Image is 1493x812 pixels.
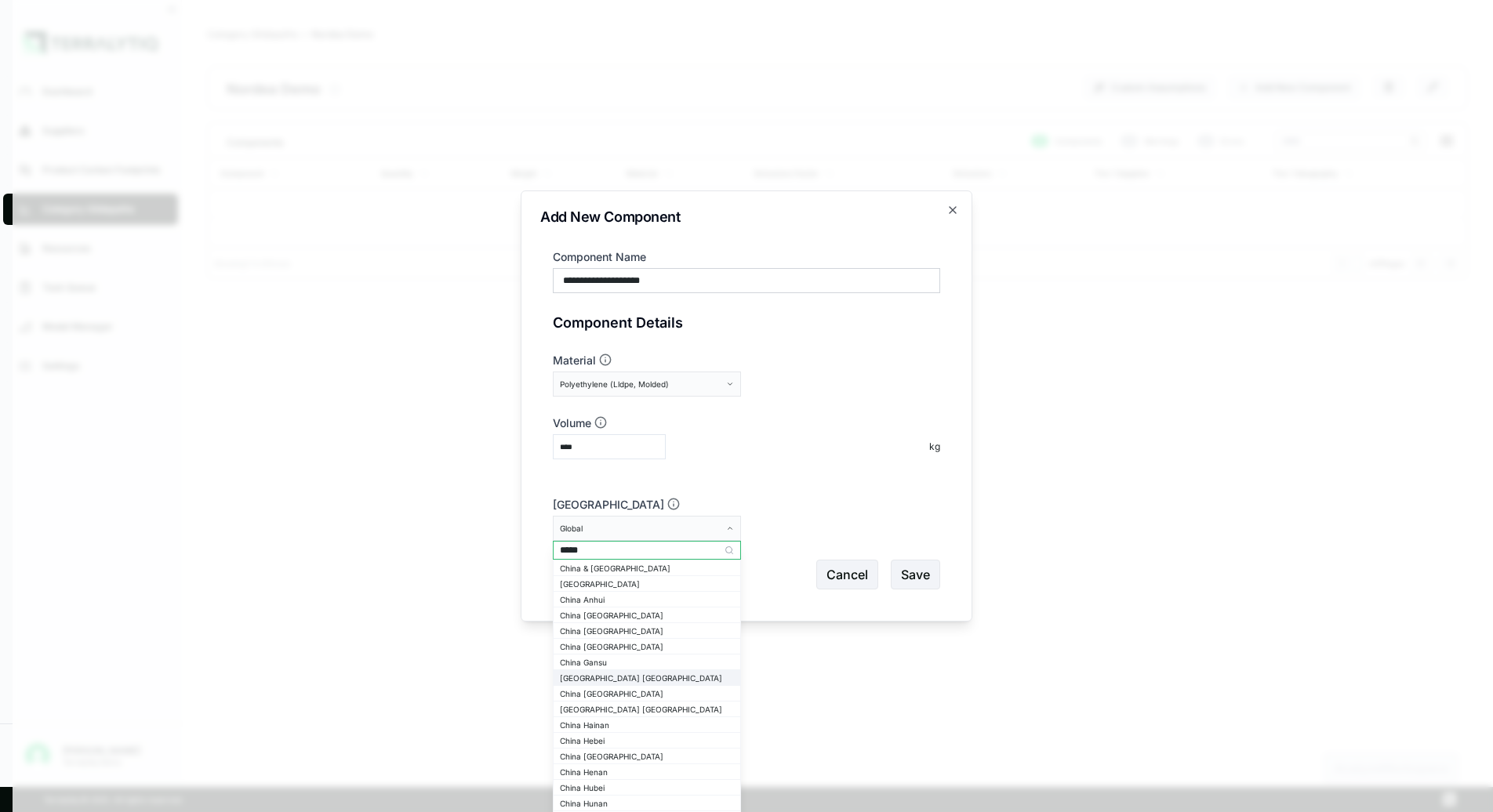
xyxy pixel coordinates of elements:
div: China [GEOGRAPHIC_DATA] [560,689,734,698]
h2: Add New Component [540,210,953,224]
div: Component Details [553,312,940,334]
label: Material [553,353,940,368]
div: China [GEOGRAPHIC_DATA] [560,611,734,620]
div: China & [GEOGRAPHIC_DATA] [560,564,734,573]
label: Volume [553,415,940,431]
div: China [GEOGRAPHIC_DATA] [560,626,734,636]
div: China Henan [560,767,734,777]
button: Polyethylene (Lldpe, Molded) [553,372,741,397]
div: China Hebei [560,736,734,745]
div: [GEOGRAPHIC_DATA] [GEOGRAPHIC_DATA] [560,673,734,683]
div: Global [560,524,723,533]
div: China [GEOGRAPHIC_DATA] [560,752,734,761]
button: Global [553,516,741,541]
button: Cancel [816,560,878,589]
div: [GEOGRAPHIC_DATA] [560,579,734,589]
div: China Hubei [560,783,734,792]
label: [GEOGRAPHIC_DATA] [553,497,940,513]
div: China Hainan [560,720,734,730]
div: Polyethylene (Lldpe, Molded) [560,379,723,389]
div: kg [920,440,940,453]
label: Component Name [553,249,940,265]
div: China Anhui [560,595,734,604]
button: Save [891,560,940,589]
div: China [GEOGRAPHIC_DATA] [560,642,734,651]
div: China Hunan [560,799,734,808]
div: China Gansu [560,658,734,667]
div: [GEOGRAPHIC_DATA] [GEOGRAPHIC_DATA] [560,705,734,714]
